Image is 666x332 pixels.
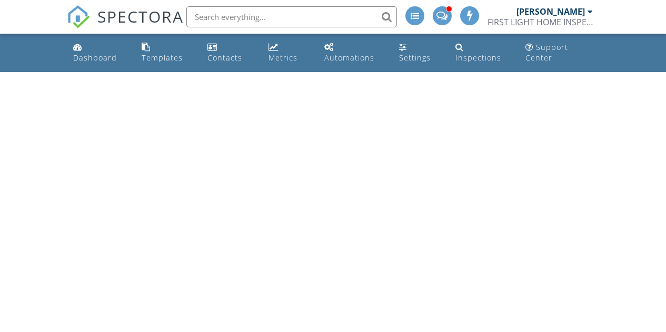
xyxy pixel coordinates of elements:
[203,38,256,68] a: Contacts
[264,38,312,68] a: Metrics
[137,38,195,68] a: Templates
[521,38,597,68] a: Support Center
[455,53,501,63] div: Inspections
[525,42,568,63] div: Support Center
[73,53,117,63] div: Dashboard
[399,53,431,63] div: Settings
[97,5,184,27] span: SPECTORA
[516,6,585,17] div: [PERSON_NAME]
[207,53,242,63] div: Contacts
[67,14,184,36] a: SPECTORA
[451,38,513,68] a: Inspections
[69,38,129,68] a: Dashboard
[142,53,183,63] div: Templates
[395,38,443,68] a: Settings
[320,38,386,68] a: Automations (Advanced)
[488,17,593,27] div: FIRST LIGHT HOME INSPECTIONS
[324,53,374,63] div: Automations
[186,6,397,27] input: Search everything...
[269,53,297,63] div: Metrics
[67,5,90,28] img: The Best Home Inspection Software - Spectora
